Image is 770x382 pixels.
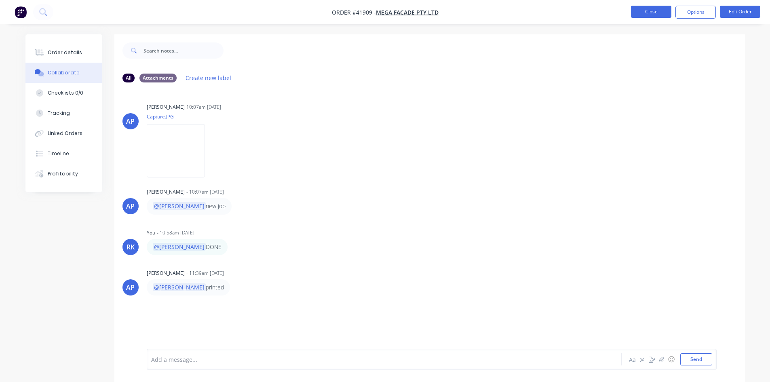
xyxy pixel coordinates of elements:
[332,8,376,16] span: Order #41909 -
[127,242,135,252] div: RK
[628,355,637,364] button: Aa
[675,6,716,19] button: Options
[631,6,671,18] button: Close
[126,201,135,211] div: AP
[186,188,224,196] div: - 10:07am [DATE]
[147,188,185,196] div: [PERSON_NAME]
[48,69,80,76] div: Collaborate
[25,164,102,184] button: Profitability
[153,202,206,210] span: @[PERSON_NAME]
[25,103,102,123] button: Tracking
[48,150,69,157] div: Timeline
[181,72,236,83] button: Create new label
[48,170,78,177] div: Profitability
[139,74,177,82] div: Attachments
[126,283,135,292] div: AP
[153,283,224,291] p: printed
[153,202,226,210] p: new job
[25,123,102,144] button: Linked Orders
[637,355,647,364] button: @
[157,229,194,236] div: - 10:58am [DATE]
[376,8,439,16] a: Mega Facade Pty Ltd
[186,270,224,277] div: - 11:39am [DATE]
[680,353,712,365] button: Send
[153,243,222,251] p: DONE
[15,6,27,18] img: Factory
[186,103,221,111] div: 10:07am [DATE]
[147,229,155,236] div: You
[153,283,206,291] span: @[PERSON_NAME]
[667,355,676,364] button: ☺
[25,83,102,103] button: Checklists 0/0
[25,42,102,63] button: Order details
[25,63,102,83] button: Collaborate
[153,243,206,251] span: @[PERSON_NAME]
[147,103,185,111] div: [PERSON_NAME]
[122,74,135,82] div: All
[25,144,102,164] button: Timeline
[147,270,185,277] div: [PERSON_NAME]
[48,49,82,56] div: Order details
[48,89,83,97] div: Checklists 0/0
[147,113,213,120] p: Capture.JPG
[48,130,82,137] div: Linked Orders
[48,110,70,117] div: Tracking
[126,116,135,126] div: AP
[720,6,760,18] button: Edit Order
[143,42,224,59] input: Search notes...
